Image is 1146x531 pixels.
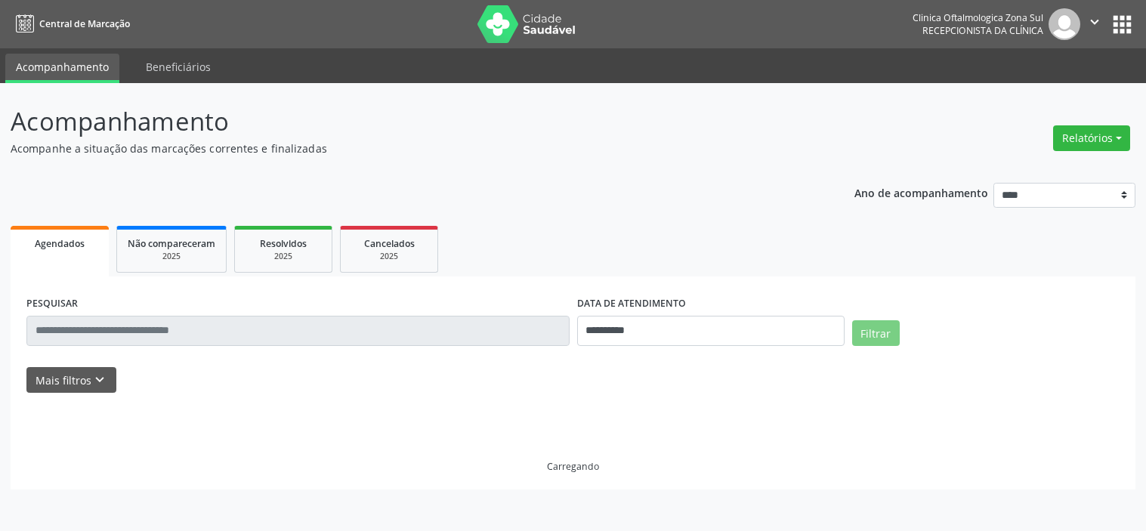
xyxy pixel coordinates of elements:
[246,251,321,262] div: 2025
[1080,8,1109,40] button: 
[577,292,686,316] label: DATA DE ATENDIMENTO
[1086,14,1103,30] i: 
[128,251,215,262] div: 2025
[39,17,130,30] span: Central de Marcação
[26,367,116,394] button: Mais filtroskeyboard_arrow_down
[260,237,307,250] span: Resolvidos
[852,320,900,346] button: Filtrar
[854,183,988,202] p: Ano de acompanhamento
[1053,125,1130,151] button: Relatórios
[364,237,415,250] span: Cancelados
[91,372,108,388] i: keyboard_arrow_down
[26,292,78,316] label: PESQUISAR
[11,103,798,140] p: Acompanhamento
[35,237,85,250] span: Agendados
[5,54,119,83] a: Acompanhamento
[1109,11,1135,38] button: apps
[351,251,427,262] div: 2025
[135,54,221,80] a: Beneficiários
[11,11,130,36] a: Central de Marcação
[11,140,798,156] p: Acompanhe a situação das marcações correntes e finalizadas
[913,11,1043,24] div: Clinica Oftalmologica Zona Sul
[1049,8,1080,40] img: img
[922,24,1043,37] span: Recepcionista da clínica
[547,460,599,473] div: Carregando
[128,237,215,250] span: Não compareceram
